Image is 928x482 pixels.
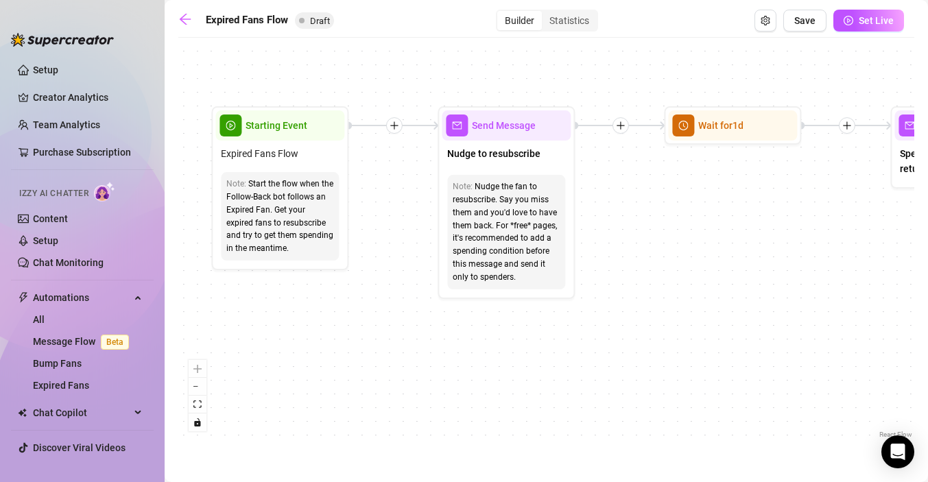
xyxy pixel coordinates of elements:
a: Expired Fans [33,380,89,391]
span: Izzy AI Chatter [19,187,88,200]
div: Statistics [542,11,597,30]
a: Creator Analytics [33,86,143,108]
div: React Flow controls [189,360,206,431]
strong: Expired Fans Flow [206,14,288,26]
a: React Flow attribution [879,431,912,438]
a: Bump Fans [33,358,82,369]
span: clock-circle [672,115,694,136]
div: segmented control [496,10,598,32]
span: plus [390,121,399,130]
div: Nudge the fan to resubscribe. Say you miss them and you'd love to have them back. For *free* page... [453,180,560,284]
span: Automations [33,287,130,309]
button: zoom out [189,378,206,396]
button: fit view [189,396,206,413]
span: play-circle [219,115,241,136]
span: Starting Event [246,118,307,133]
span: Save [794,15,816,26]
span: plus [616,121,626,130]
div: Builder [497,11,542,30]
a: Message FlowBeta [33,336,134,347]
button: toggle interactivity [189,413,206,431]
span: mail [899,115,920,136]
span: Expired Fans Flow [221,146,298,161]
div: mailSend MessageNudge to resubscribeNote:Nudge the fan to resubscribe. Say you miss them and you'... [438,106,575,299]
span: Draft [310,16,330,26]
img: Chat Copilot [18,408,27,418]
a: arrow-left [178,12,199,29]
div: play-circleStarting EventExpired Fans FlowNote:Start the flow when the Follow-Back bot follows an... [211,106,348,270]
a: Content [33,213,68,224]
a: Chat Monitoring [33,257,104,268]
a: Discover Viral Videos [33,442,126,453]
span: plus [842,121,852,130]
span: Wait for 1d [698,118,743,133]
a: All [33,314,45,325]
button: Set Live [833,10,904,32]
a: Setup [33,235,58,246]
div: Start the flow when the Follow-Back bot follows an Expired Fan. Get your expired fans to resubscr... [226,178,333,255]
div: Open Intercom Messenger [881,435,914,468]
span: Beta [101,335,129,350]
a: Setup [33,64,58,75]
button: Open Exit Rules [754,10,776,32]
button: Save Flow [783,10,826,32]
span: Send Message [472,118,536,133]
span: Nudge to resubscribe [447,146,540,161]
span: Set Live [859,15,894,26]
a: Team Analytics [33,119,100,130]
span: setting [761,16,770,25]
span: arrow-left [178,12,192,26]
a: Purchase Subscription [33,141,143,163]
div: clock-circleWait for1d [664,106,801,145]
span: Chat Copilot [33,402,130,424]
span: thunderbolt [18,292,29,303]
img: AI Chatter [94,182,115,202]
img: logo-BBDzfeDw.svg [11,33,114,47]
span: mail [446,115,468,136]
span: play-circle [844,16,853,25]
